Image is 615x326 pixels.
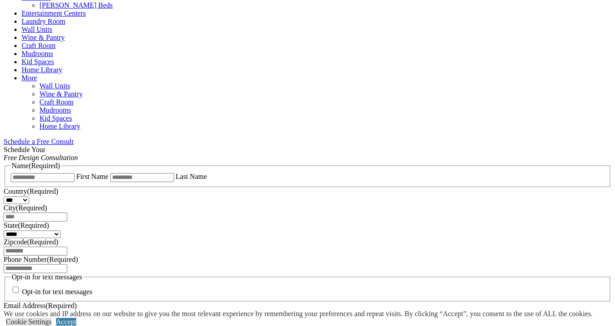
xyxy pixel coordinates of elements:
[22,288,92,296] label: Opt-in for text messages
[39,106,71,114] a: Mudrooms
[11,162,61,170] legend: Name
[22,58,54,65] a: Kid Spaces
[39,82,70,90] a: Wall Units
[29,162,60,170] span: (Required)
[4,310,593,318] div: We use cookies and IP address on our website to give you the most relevant experience by remember...
[176,173,207,180] label: Last Name
[47,256,78,263] span: (Required)
[4,256,78,263] label: Phone Number
[46,302,77,309] span: (Required)
[4,222,49,229] label: State
[76,173,109,180] label: First Name
[4,302,77,309] label: Email Address
[27,238,58,246] span: (Required)
[22,34,65,41] a: Wine & Pantry
[4,138,74,145] a: Schedule a Free Consult (opens a dropdown menu)
[39,114,72,122] a: Kid Spaces
[56,318,76,326] a: Accept
[39,98,74,106] a: Craft Room
[22,17,65,25] a: Laundry Room
[4,238,58,246] label: Zipcode
[22,66,62,74] a: Home Library
[39,90,83,98] a: Wine & Pantry
[18,222,49,229] span: (Required)
[27,187,58,195] span: (Required)
[11,273,83,281] legend: Opt-in for text messages
[4,187,58,195] label: Country
[4,154,78,161] em: Free Design Consultation
[22,50,53,57] a: Mudrooms
[6,318,52,326] a: Cookie Settings
[4,146,78,161] span: Schedule Your
[22,74,37,82] a: More menu text will display only on big screen
[22,9,86,17] a: Entertainment Centers
[39,1,113,9] a: [PERSON_NAME] Beds
[39,122,80,130] a: Home Library
[22,26,52,33] a: Wall Units
[22,42,56,49] a: Craft Room
[16,204,47,212] span: (Required)
[4,204,47,212] label: City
